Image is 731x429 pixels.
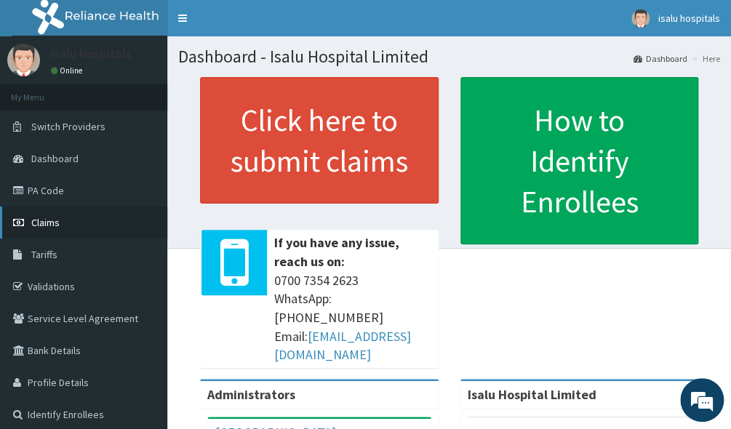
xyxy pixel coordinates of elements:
[460,77,699,244] a: How to Identify Enrollees
[51,47,132,60] p: isalu hospitals
[31,248,57,261] span: Tariffs
[274,271,431,365] span: 0700 7354 2623 WhatsApp: [PHONE_NUMBER] Email:
[207,386,295,403] b: Administrators
[634,52,687,65] a: Dashboard
[468,386,596,403] strong: Isalu Hospital Limited
[31,120,105,133] span: Switch Providers
[200,77,439,204] a: Click here to submit claims
[178,47,720,66] h1: Dashboard - Isalu Hospital Limited
[631,9,650,28] img: User Image
[239,7,273,42] div: Minimize live chat window
[84,124,201,271] span: We're online!
[31,152,79,165] span: Dashboard
[51,65,86,76] a: Online
[31,216,60,229] span: Claims
[7,44,40,76] img: User Image
[76,81,244,100] div: Chat with us now
[274,328,411,364] a: [EMAIL_ADDRESS][DOMAIN_NAME]
[658,12,720,25] span: isalu hospitals
[27,73,59,109] img: d_794563401_company_1708531726252_794563401
[7,280,277,331] textarea: Type your message and hit 'Enter'
[689,52,720,65] li: Here
[274,234,399,270] b: If you have any issue, reach us on:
